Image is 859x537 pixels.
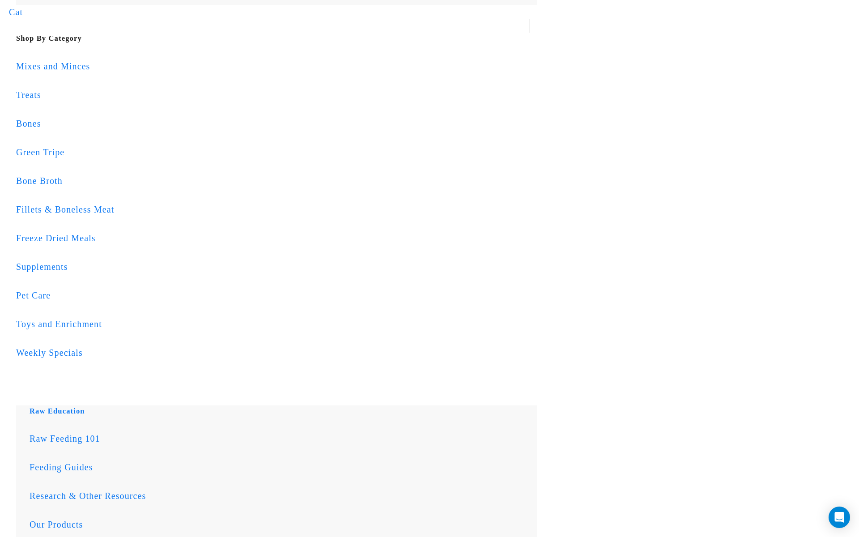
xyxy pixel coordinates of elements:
[16,202,530,217] div: Fillets & Boneless Meat
[16,88,530,102] div: Treats
[30,419,530,458] a: Raw Feeding 101
[16,231,530,245] div: Freeze Dried Meals
[16,162,530,200] a: Bone Broth
[16,174,530,188] div: Bone Broth
[16,247,530,286] a: Supplements
[829,507,850,528] div: Open Intercom Messenger
[16,104,530,143] a: Bones
[16,116,530,131] div: Bones
[30,460,530,474] div: Feeding Guides
[30,489,530,503] div: Research & Other Resources
[16,219,530,257] a: Freeze Dried Meals
[16,260,530,274] div: Supplements
[16,133,530,171] a: Green Tripe
[16,276,530,315] a: Pet Care
[30,517,530,532] div: Our Products
[16,288,530,303] div: Pet Care
[16,47,530,85] a: Mixes and Minces
[9,7,23,17] a: Cat
[16,33,530,45] h5: Shop By Category
[30,448,530,486] a: Feeding Guides
[16,333,530,372] a: Weekly Specials
[30,407,85,415] a: Raw Education
[30,431,530,446] div: Raw Feeding 101
[16,305,530,343] a: Toys and Enrichment
[16,190,530,229] a: Fillets & Boneless Meat
[16,317,530,331] div: Toys and Enrichment
[16,59,530,73] div: Mixes and Minces
[30,477,530,515] a: Research & Other Resources
[16,76,530,114] a: Treats
[16,345,530,360] div: Weekly Specials
[16,145,530,159] div: Green Tripe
